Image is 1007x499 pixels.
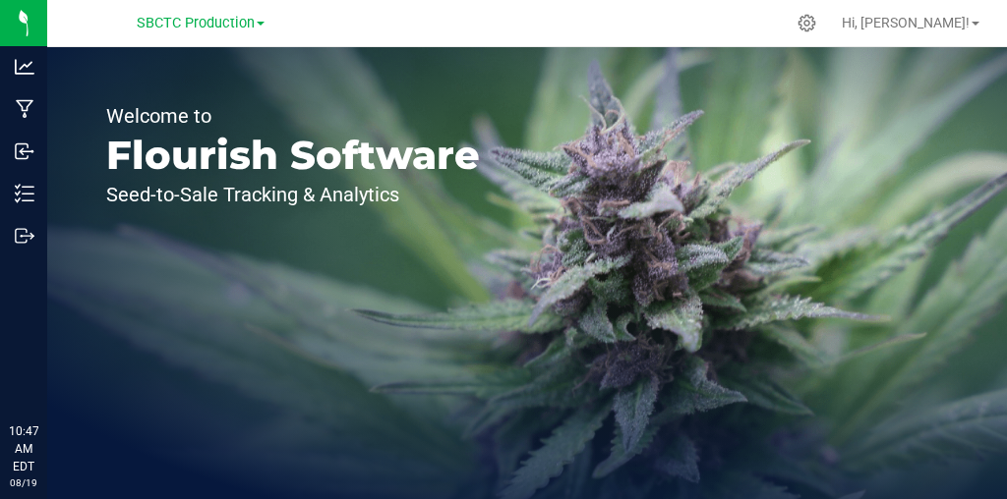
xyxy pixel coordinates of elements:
p: Flourish Software [106,136,480,175]
span: Hi, [PERSON_NAME]! [842,15,970,30]
p: Seed-to-Sale Tracking & Analytics [106,185,480,204]
inline-svg: Analytics [15,57,34,77]
inline-svg: Manufacturing [15,99,34,119]
inline-svg: Outbound [15,226,34,246]
span: SBCTC Production [137,15,255,31]
inline-svg: Inbound [15,141,34,161]
p: 10:47 AM EDT [9,422,38,475]
p: 08/19 [9,475,38,490]
inline-svg: Inventory [15,184,34,203]
p: Welcome to [106,106,480,126]
div: Manage settings [795,14,819,32]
